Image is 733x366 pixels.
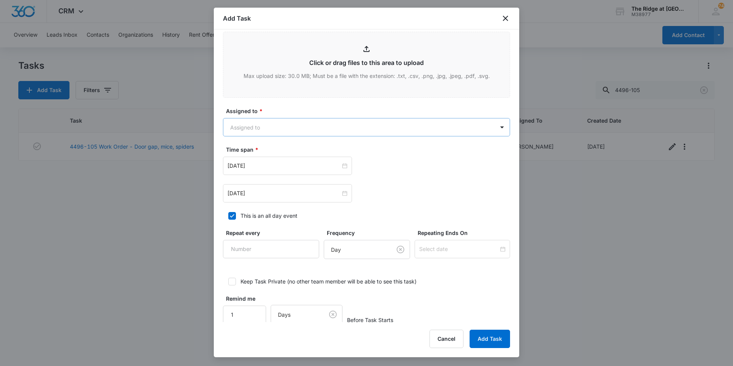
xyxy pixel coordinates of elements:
[228,189,341,198] input: Aug 2, 2023
[419,245,499,253] input: Select date
[226,229,322,237] label: Repeat every
[223,240,319,258] input: Number
[470,330,510,348] button: Add Task
[226,295,269,303] label: Remind me
[501,14,510,23] button: close
[223,14,251,23] h1: Add Task
[347,316,393,324] span: Before Task Starts
[241,212,297,220] div: This is an all day event
[226,146,513,154] label: Time span
[226,107,513,115] label: Assigned to
[342,163,347,168] span: close-circle
[342,191,347,196] span: close-circle
[223,32,510,97] input: Click or drag files to this area to upload
[394,243,407,256] button: Clear
[327,308,339,321] button: Clear
[429,330,463,348] button: Cancel
[241,277,417,285] div: Keep Task Private (no other team member will be able to see this task)
[327,229,413,237] label: Frequency
[223,306,266,324] input: Number
[228,162,341,170] input: Aug 1, 2023
[418,229,513,237] label: Repeating Ends On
